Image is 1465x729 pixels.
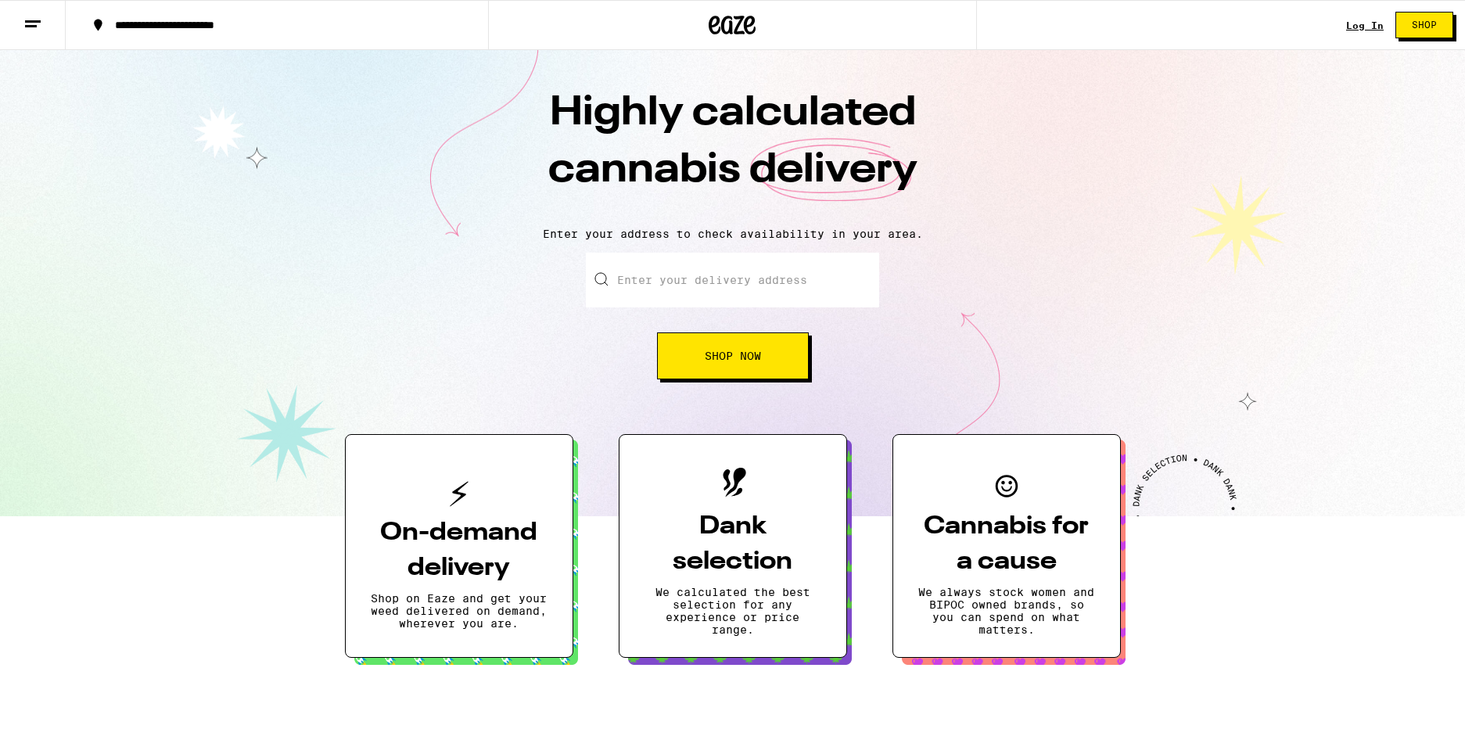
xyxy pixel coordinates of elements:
[657,332,809,379] button: Shop Now
[459,85,1007,215] h1: Highly calculated cannabis delivery
[918,586,1095,636] p: We always stock women and BIPOC owned brands, so you can spend on what matters.
[1412,20,1437,30] span: Shop
[892,434,1121,658] button: Cannabis for a causeWe always stock women and BIPOC owned brands, so you can spend on what matters.
[371,592,548,630] p: Shop on Eaze and get your weed delivered on demand, wherever you are.
[645,509,821,580] h3: Dank selection
[705,350,761,361] span: Shop Now
[16,228,1449,240] p: Enter your address to check availability in your area.
[586,253,879,307] input: Enter your delivery address
[1346,20,1384,31] a: Log In
[1395,12,1453,38] button: Shop
[345,434,573,658] button: On-demand deliveryShop on Eaze and get your weed delivered on demand, wherever you are.
[371,515,548,586] h3: On-demand delivery
[619,434,847,658] button: Dank selectionWe calculated the best selection for any experience or price range.
[1384,12,1465,38] a: Shop
[918,509,1095,580] h3: Cannabis for a cause
[645,586,821,636] p: We calculated the best selection for any experience or price range.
